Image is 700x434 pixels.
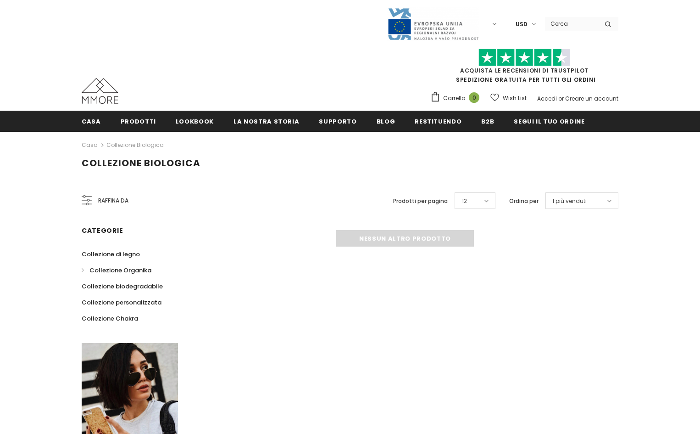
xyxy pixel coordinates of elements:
[469,92,479,103] span: 0
[377,117,395,126] span: Blog
[514,117,584,126] span: Segui il tuo ordine
[387,7,479,41] img: Javni Razpis
[503,94,527,103] span: Wish List
[106,141,164,149] a: Collezione biologica
[478,49,570,67] img: Fidati di Pilot Stars
[553,197,587,206] span: I più venduti
[82,278,163,294] a: Collezione biodegradabile
[82,314,138,323] span: Collezione Chakra
[121,117,156,126] span: Prodotti
[430,53,618,84] span: SPEDIZIONE GRATUITA PER TUTTI GLI ORDINI
[176,117,214,126] span: Lookbook
[98,196,128,206] span: Raffina da
[82,111,101,131] a: Casa
[82,294,161,310] a: Collezione personalizzata
[545,17,598,30] input: Search Site
[415,117,461,126] span: Restituendo
[82,246,140,262] a: Collezione di legno
[82,226,123,235] span: Categorie
[82,310,138,327] a: Collezione Chakra
[89,266,151,275] span: Collezione Organika
[82,117,101,126] span: Casa
[319,111,356,131] a: supporto
[481,117,494,126] span: B2B
[82,282,163,291] span: Collezione biodegradabile
[443,94,465,103] span: Carrello
[82,157,200,169] span: Collezione biologica
[233,117,299,126] span: La nostra storia
[460,67,589,74] a: Acquista le recensioni di TrustPilot
[387,20,479,28] a: Javni Razpis
[82,298,161,307] span: Collezione personalizzata
[558,95,564,102] span: or
[377,111,395,131] a: Blog
[82,140,98,151] a: Casa
[516,20,528,29] span: USD
[82,262,151,278] a: Collezione Organika
[509,197,539,206] label: Ordina per
[82,250,140,259] span: Collezione di legno
[82,78,118,104] img: Casi MMORE
[490,90,527,106] a: Wish List
[514,111,584,131] a: Segui il tuo ordine
[233,111,299,131] a: La nostra storia
[565,95,618,102] a: Creare un account
[121,111,156,131] a: Prodotti
[462,197,467,206] span: 12
[537,95,557,102] a: Accedi
[415,111,461,131] a: Restituendo
[481,111,494,131] a: B2B
[430,91,484,105] a: Carrello 0
[176,111,214,131] a: Lookbook
[393,197,448,206] label: Prodotti per pagina
[319,117,356,126] span: supporto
